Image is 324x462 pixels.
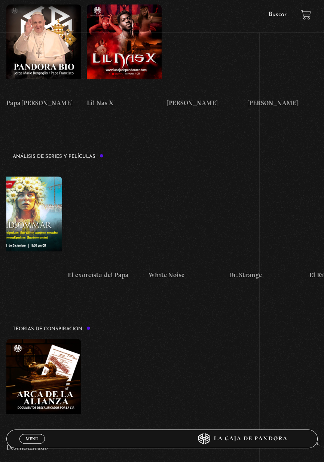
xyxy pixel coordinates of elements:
[229,166,303,290] a: Dr. Strange
[167,339,242,452] a: Muro de Hielo
[248,98,323,108] h4: [PERSON_NAME]
[6,339,81,452] a: Arca de la Alianza Desclasificado
[87,339,162,452] a: Naves Nodrizas
[148,166,223,290] a: White Noise
[26,437,38,441] span: Menu
[148,270,223,280] h4: White Noise
[68,166,143,290] a: El exorcista del Papa
[229,270,303,280] h4: Dr. Strange
[87,98,162,108] h4: Lil Nas X
[269,12,287,18] a: Buscar
[13,154,104,159] h3: Análisis de series y películas
[6,432,81,452] h4: Arca de la Alianza Desclasificado
[6,98,81,108] h4: Papa [PERSON_NAME]
[68,270,143,280] h4: El exorcista del Papa
[13,326,91,331] h3: Teorías de Conspiración
[301,10,311,20] a: View your shopping cart
[248,339,323,452] a: La [GEOGRAPHIC_DATA]
[24,443,41,448] span: Cerrar
[167,98,242,108] h4: [PERSON_NAME]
